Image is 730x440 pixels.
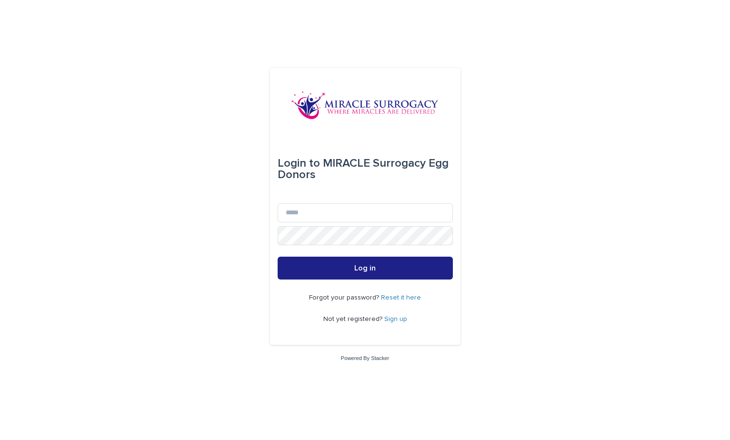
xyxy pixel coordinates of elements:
[384,316,407,322] a: Sign up
[354,264,376,272] span: Log in
[341,355,389,361] a: Powered By Stacker
[309,294,381,301] span: Forgot your password?
[323,316,384,322] span: Not yet registered?
[291,91,439,120] img: OiFFDOGZQuirLhrlO1ag
[381,294,421,301] a: Reset it here
[278,158,320,169] span: Login to
[278,150,453,188] div: MIRACLE Surrogacy Egg Donors
[278,257,453,280] button: Log in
